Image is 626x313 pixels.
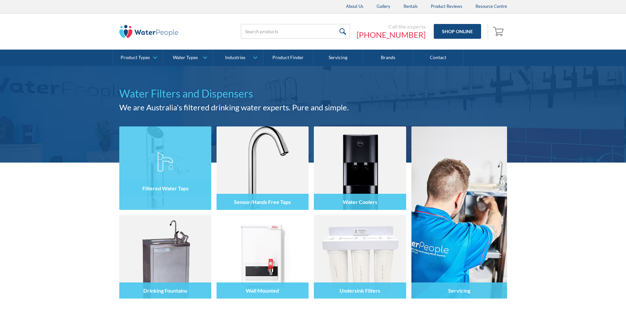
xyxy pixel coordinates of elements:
a: Servicing [313,50,363,66]
h4: Filtered Water Taps [142,185,188,191]
a: Shop Online [434,24,481,39]
h4: Drinking Fountains [143,287,187,294]
img: Undersink Filters [314,215,406,299]
h4: Sensor/Hands Free Taps [234,199,291,205]
input: Search products [241,24,350,39]
div: Industries [225,55,245,60]
h4: Servicing [448,287,470,294]
img: Wall Mounted [217,215,309,299]
img: shopping cart [493,26,505,36]
img: The Water People [119,25,178,38]
a: [PHONE_NUMBER] [357,30,426,40]
a: Brands [363,50,413,66]
a: Product Types [113,50,163,66]
img: Water Coolers [314,126,406,210]
h4: Wall Mounted [246,287,279,294]
h4: Water Coolers [343,199,377,205]
img: Filtered Water Taps [119,126,211,210]
img: Drinking Fountains [119,215,211,299]
a: Product Finder [263,50,313,66]
a: Water Types [163,50,213,66]
div: Water Types [173,55,198,60]
div: Call the experts [357,23,426,30]
a: Contact [413,50,463,66]
h4: Undersink Filters [339,287,380,294]
a: Industries [213,50,263,66]
img: Sensor/Hands Free Taps [217,126,309,210]
div: Product Types [121,55,150,60]
a: Servicing [411,126,507,299]
a: Open empty cart [491,24,507,39]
